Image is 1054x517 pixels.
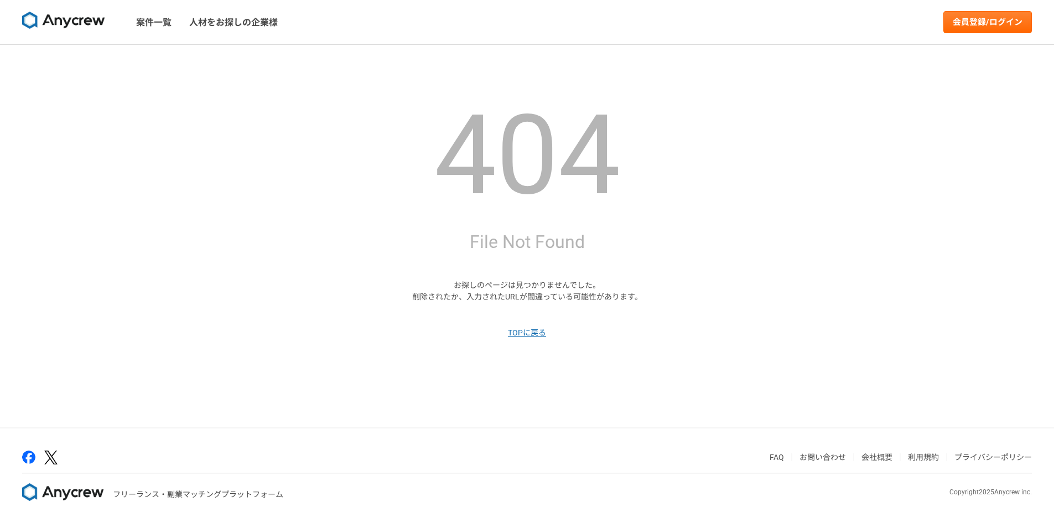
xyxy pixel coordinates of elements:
[22,483,104,501] img: 8DqYSo04kwAAAAASUVORK5CYII=
[470,229,585,255] h2: File Not Found
[799,453,846,462] a: お問い合わせ
[412,280,642,303] p: お探しのページは見つかりませんでした。 削除されたか、入力されたURLが間違っている可能性があります。
[508,327,546,339] a: TOPに戻る
[949,487,1032,497] p: Copyright 2025 Anycrew inc.
[113,489,283,500] p: フリーランス・副業マッチングプラットフォーム
[954,453,1032,462] a: プライバシーポリシー
[943,11,1032,33] a: 会員登録/ログイン
[770,453,784,462] a: FAQ
[908,453,939,462] a: 利用規約
[22,451,35,464] img: facebook-2adfd474.png
[22,12,105,29] img: 8DqYSo04kwAAAAASUVORK5CYII=
[861,453,892,462] a: 会社概要
[434,100,620,211] h1: 404
[44,451,58,464] img: x-391a3a86.png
